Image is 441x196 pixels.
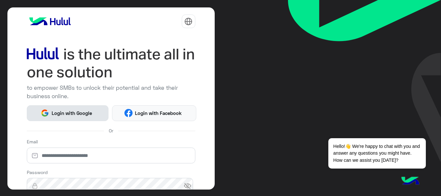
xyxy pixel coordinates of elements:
[27,138,38,145] label: Email
[49,109,94,117] span: Login with Google
[124,109,133,117] img: Facebook
[109,127,113,134] span: Or
[27,15,73,28] img: logo
[328,138,426,169] span: Hello!👋 We're happy to chat with you and answer any questions you might have. How can we assist y...
[27,45,195,81] img: hululLoginTitle_EN.svg
[27,152,43,159] img: email
[184,180,195,192] span: visibility_off
[41,109,49,117] img: Google
[27,183,43,189] img: lock
[184,17,192,26] img: tab
[133,109,184,117] span: Login with Facebook
[27,105,109,121] button: Login with Google
[399,170,422,193] img: hulul-logo.png
[112,105,196,121] button: Login with Facebook
[27,169,48,176] label: Password
[27,84,195,100] p: to empower SMBs to unlock their potential and take their business online.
